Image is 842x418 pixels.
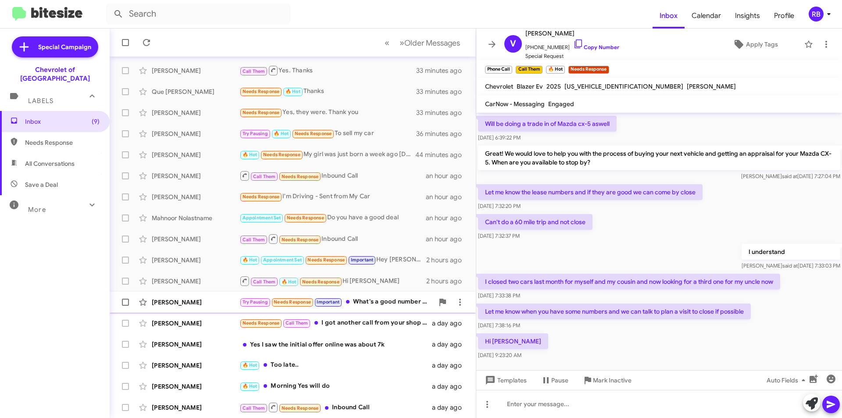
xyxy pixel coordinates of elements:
[243,257,257,263] span: 🔥 Hot
[568,66,609,74] small: Needs Response
[416,150,469,159] div: 44 minutes ago
[239,297,434,307] div: What's a good number to speak with someone about this?
[385,37,389,48] span: «
[728,3,767,29] span: Insights
[573,44,619,50] a: Copy Number
[287,215,324,221] span: Needs Response
[263,257,302,263] span: Appointment Set
[239,233,426,244] div: Inbound Call
[302,279,339,285] span: Needs Response
[478,292,520,299] span: [DATE] 7:33:38 PM
[687,82,736,90] span: [PERSON_NAME]
[516,66,542,74] small: Call Them
[243,89,280,94] span: Needs Response
[92,117,100,126] span: (9)
[152,361,239,370] div: [PERSON_NAME]
[478,274,780,289] p: I closed two cars last month for myself and my cousin and now looking for a third one for my uncl...
[416,87,469,96] div: 33 minutes ago
[416,129,469,138] div: 36 minutes ago
[525,28,619,39] span: [PERSON_NAME]
[534,372,575,388] button: Pause
[152,66,239,75] div: [PERSON_NAME]
[152,403,239,412] div: [PERSON_NAME]
[239,150,416,160] div: My girl was just born a week ago [DATE]. I have to be honest [PERSON_NAME] I am in desperate need...
[152,87,239,96] div: Que [PERSON_NAME]
[25,159,75,168] span: All Conversations
[478,304,751,319] p: Let me know when you have some numbers and we can talk to plan a visit to close if possible
[282,405,319,411] span: Needs Response
[152,340,239,349] div: [PERSON_NAME]
[478,116,617,132] p: Will be doing a trade in of Mazda cx-5 aswell
[432,361,469,370] div: a day ago
[253,174,276,179] span: Call Them
[152,319,239,328] div: [PERSON_NAME]
[239,381,432,391] div: Morning Yes will do
[782,262,798,269] span: said at
[741,173,840,179] span: [PERSON_NAME] [DATE] 7:27:04 PM
[243,237,265,243] span: Call Them
[243,299,268,305] span: Try Pausing
[243,194,280,200] span: Needs Response
[239,402,432,413] div: Inbound Call
[285,89,300,94] span: 🔥 Hot
[243,215,281,221] span: Appointment Set
[307,257,345,263] span: Needs Response
[426,214,469,222] div: an hour ago
[478,232,520,239] span: [DATE] 7:32:37 PM
[243,152,257,157] span: 🔥 Hot
[25,117,100,126] span: Inbox
[243,320,280,326] span: Needs Response
[478,322,520,329] span: [DATE] 7:38:16 PM
[243,131,268,136] span: Try Pausing
[351,257,374,263] span: Important
[239,318,432,328] div: I got another call from your shop 5 minutes ago. Happy to talk after [PERSON_NAME] replies to my ...
[760,372,816,388] button: Auto Fields
[478,184,703,200] p: Let me know the lease numbers and if they are good we can come by close
[239,65,416,76] div: Yes. Thanks
[152,129,239,138] div: [PERSON_NAME]
[432,382,469,391] div: a day ago
[106,4,290,25] input: Search
[28,206,46,214] span: More
[152,256,239,264] div: [PERSON_NAME]
[239,360,432,370] div: Too late..
[767,372,809,388] span: Auto Fields
[478,134,521,141] span: [DATE] 6:39:22 PM
[564,82,683,90] span: [US_VEHICLE_IDENTIFICATION_NUMBER]
[152,277,239,286] div: [PERSON_NAME]
[593,372,631,388] span: Mark Inactive
[239,129,416,139] div: To sell my car
[546,82,561,90] span: 2025
[239,170,426,181] div: Inbound Call
[485,66,512,74] small: Phone Call
[551,372,568,388] span: Pause
[483,372,527,388] span: Templates
[239,340,432,349] div: Yes I saw the initial offer online was about 7k
[152,382,239,391] div: [PERSON_NAME]
[653,3,685,29] span: Inbox
[432,403,469,412] div: a day ago
[478,146,840,170] p: Great! We would love to help you with the process of buying your next vehicle and getting an appr...
[152,298,239,307] div: [PERSON_NAME]
[782,173,797,179] span: said at
[28,97,54,105] span: Labels
[476,372,534,388] button: Templates
[809,7,824,21] div: RB
[239,213,426,223] div: Do you have a good deal
[525,39,619,52] span: [PHONE_NUMBER]
[239,255,426,265] div: Hey [PERSON_NAME], this [PERSON_NAME] will you be available a little earlier? I'm getting off a l...
[243,362,257,368] span: 🔥 Hot
[152,171,239,180] div: [PERSON_NAME]
[767,3,801,29] a: Profile
[282,237,319,243] span: Needs Response
[25,138,100,147] span: Needs Response
[243,68,265,74] span: Call Them
[152,108,239,117] div: [PERSON_NAME]
[263,152,300,157] span: Needs Response
[243,405,265,411] span: Call Them
[426,277,469,286] div: 2 hours ago
[426,193,469,201] div: an hour ago
[379,34,395,52] button: Previous
[400,37,404,48] span: »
